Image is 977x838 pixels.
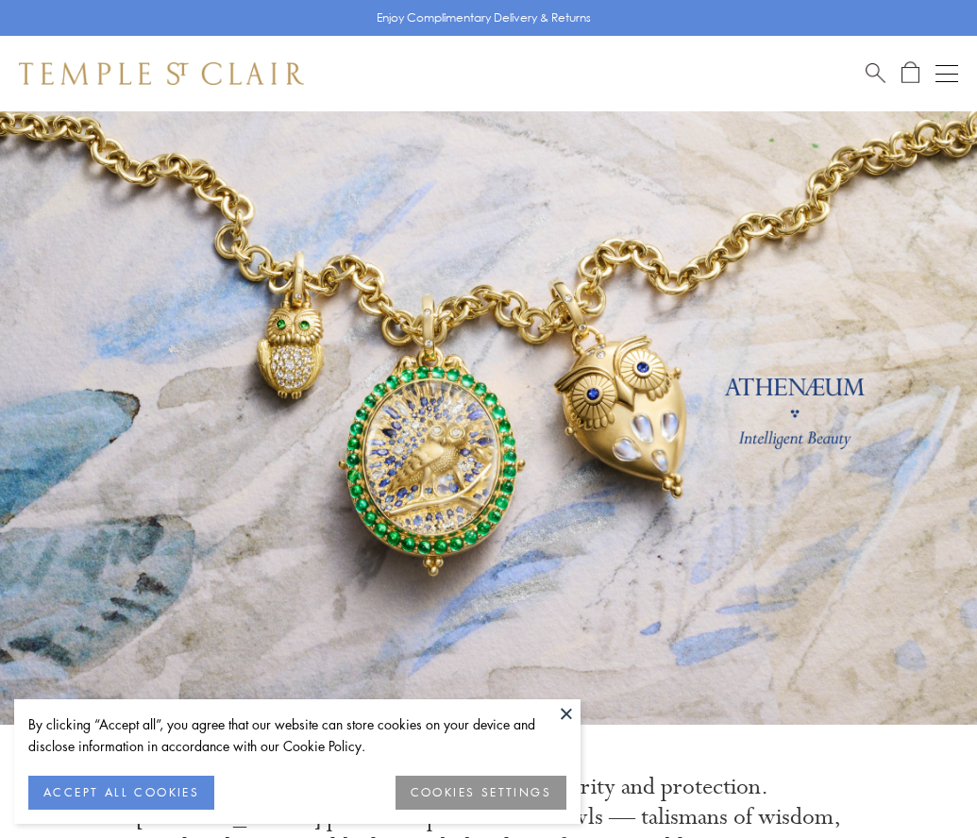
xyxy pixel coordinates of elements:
[19,62,304,85] img: Temple St. Clair
[935,62,958,85] button: Open navigation
[28,713,566,757] div: By clicking “Accept all”, you agree that our website can store cookies on your device and disclos...
[377,8,591,27] p: Enjoy Complimentary Delivery & Returns
[866,61,885,85] a: Search
[901,61,919,85] a: Open Shopping Bag
[28,776,214,810] button: ACCEPT ALL COOKIES
[396,776,566,810] button: COOKIES SETTINGS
